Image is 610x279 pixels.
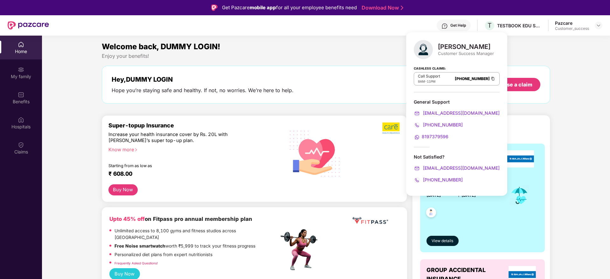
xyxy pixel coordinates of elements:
span: 8197379596 [422,134,448,139]
div: Customer Success Manager [438,51,494,56]
p: Call Support [418,74,440,79]
img: New Pazcare Logo [8,21,49,30]
img: svg+xml;base64,PHN2ZyB4bWxucz0iaHR0cDovL3d3dy53My5vcmcvMjAwMC9zdmciIHdpZHRoPSI0OC45NDMiIGhlaWdodD... [423,206,439,221]
p: Personalized diet plans from expert nutritionists [114,251,212,258]
span: [EMAIL_ADDRESS][DOMAIN_NAME] [422,110,500,116]
img: Logo [211,4,218,11]
div: Starting from as low as [108,163,252,168]
strong: mobile app [250,4,276,10]
div: General Support [414,99,500,140]
img: svg+xml;base64,PHN2ZyBpZD0iSGVscC0zMngzMiIgeG1sbnM9Imh0dHA6Ly93d3cudzMub3JnLzIwMDAvc3ZnIiB3aWR0aD... [441,23,448,29]
div: Get Pazcare for all your employee benefits need [222,4,357,11]
img: fppp.png [351,215,389,227]
a: Frequently Asked Questions! [114,261,158,265]
strong: Free Noise smartwatch [114,243,165,248]
div: Get Help [450,23,466,28]
div: Pazcare [555,20,589,26]
img: svg+xml;base64,PHN2ZyB4bWxucz0iaHR0cDovL3d3dy53My5vcmcvMjAwMC9zdmciIHdpZHRoPSIyMCIgaGVpZ2h0PSIyMC... [414,122,420,128]
a: [PHONE_NUMBER] [414,177,463,182]
div: Not Satisfied? [414,154,500,183]
img: svg+xml;base64,PHN2ZyB4bWxucz0iaHR0cDovL3d3dy53My5vcmcvMjAwMC9zdmciIHhtbG5zOnhsaW5rPSJodHRwOi8vd3... [414,40,433,59]
div: Enjoy your benefits! [102,53,551,59]
p: Unlimited access to 8,100 gyms and fitness studios across [GEOGRAPHIC_DATA] [114,228,279,241]
div: TESTBOOK EDU SOLUTIONS PRIVATE LIMITED [497,23,542,29]
b: Upto 45% off [109,216,145,222]
div: Raise a claim [499,81,532,88]
img: svg+xml;base64,PHN2ZyBpZD0iRHJvcGRvd24tMzJ4MzIiIHhtbG5zPSJodHRwOi8vd3d3LnczLm9yZy8yMDAwL3N2ZyIgd2... [596,23,601,28]
img: svg+xml;base64,PHN2ZyB4bWxucz0iaHR0cDovL3d3dy53My5vcmcvMjAwMC9zdmciIHdpZHRoPSIyMCIgaGVpZ2h0PSIyMC... [414,134,420,140]
span: [PHONE_NUMBER] [422,122,463,127]
img: svg+xml;base64,PHN2ZyB4bWxucz0iaHR0cDovL3d3dy53My5vcmcvMjAwMC9zdmciIHdpZHRoPSIyMCIgaGVpZ2h0PSIyMC... [414,165,420,172]
img: icon [509,185,530,206]
div: [PERSON_NAME] [438,43,494,51]
div: Super-topup Insurance [108,122,279,129]
div: Customer_success [555,26,589,31]
button: View details [426,236,459,246]
img: Stroke [401,4,403,11]
span: right [134,148,138,152]
div: Increase your health insurance cover by Rs. 20L with [PERSON_NAME]’s super top-up plan. [108,132,251,144]
div: Hope you’re staying safe and healthy. If not, no worries. We’re here to help. [112,87,294,94]
span: T [488,22,492,29]
a: Download Now [362,4,401,11]
a: [EMAIL_ADDRESS][DOMAIN_NAME] [414,165,500,171]
span: [PHONE_NUMBER] [422,177,463,182]
a: [PHONE_NUMBER] [414,122,463,127]
span: 8AM [418,79,425,83]
strong: Cashless Claims: [414,65,446,71]
div: ₹ 608.00 [108,170,273,178]
img: svg+xml;base64,PHN2ZyB4bWxucz0iaHR0cDovL3d3dy53My5vcmcvMjAwMC9zdmciIHhtbG5zOnhsaW5rPSJodHRwOi8vd3... [285,122,345,184]
div: - [418,79,440,84]
img: Clipboard Icon [490,76,496,81]
span: Welcome back, DUMMY LOGIN! [102,42,220,51]
img: svg+xml;base64,PHN2ZyBpZD0iSG9zcGl0YWxzIiB4bWxucz0iaHR0cDovL3d3dy53My5vcmcvMjAwMC9zdmciIHdpZHRoPS... [18,117,24,123]
img: svg+xml;base64,PHN2ZyBpZD0iQ2xhaW0iIHhtbG5zPSJodHRwOi8vd3d3LnczLm9yZy8yMDAwL3N2ZyIgd2lkdGg9IjIwIi... [18,142,24,148]
img: insurerLogo [507,150,534,167]
img: b5dec4f62d2307b9de63beb79f102df3.png [382,122,400,134]
a: [PHONE_NUMBER] [455,76,490,81]
span: View details [432,238,453,244]
div: General Support [414,99,500,105]
img: svg+xml;base64,PHN2ZyB3aWR0aD0iMjAiIGhlaWdodD0iMjAiIHZpZXdCb3g9IjAgMCAyMCAyMCIgZmlsbD0ibm9uZSIgeG... [18,66,24,73]
div: Not Satisfied? [414,154,500,160]
img: svg+xml;base64,PHN2ZyB4bWxucz0iaHR0cDovL3d3dy53My5vcmcvMjAwMC9zdmciIHdpZHRoPSIyMCIgaGVpZ2h0PSIyMC... [414,177,420,183]
p: worth ₹5,999 to track your fitness progress [114,243,255,250]
span: 11PM [427,79,435,83]
img: svg+xml;base64,PHN2ZyBpZD0iQmVuZWZpdHMiIHhtbG5zPSJodHRwOi8vd3d3LnczLm9yZy8yMDAwL3N2ZyIgd2lkdGg9Ij... [18,92,24,98]
button: Buy Now [108,184,138,195]
a: [EMAIL_ADDRESS][DOMAIN_NAME] [414,110,500,116]
b: on Fitpass pro annual membership plan [109,216,252,222]
img: fpp.png [279,228,323,272]
div: Hey, DUMMY LOGIN [112,76,294,83]
img: svg+xml;base64,PHN2ZyB4bWxucz0iaHR0cDovL3d3dy53My5vcmcvMjAwMC9zdmciIHdpZHRoPSIyMCIgaGVpZ2h0PSIyMC... [414,110,420,117]
div: Know more [108,147,275,151]
img: svg+xml;base64,PHN2ZyBpZD0iSG9tZSIgeG1sbnM9Imh0dHA6Ly93d3cudzMub3JnLzIwMDAvc3ZnIiB3aWR0aD0iMjAiIG... [18,41,24,48]
span: [EMAIL_ADDRESS][DOMAIN_NAME] [422,165,500,171]
a: 8197379596 [414,134,448,139]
